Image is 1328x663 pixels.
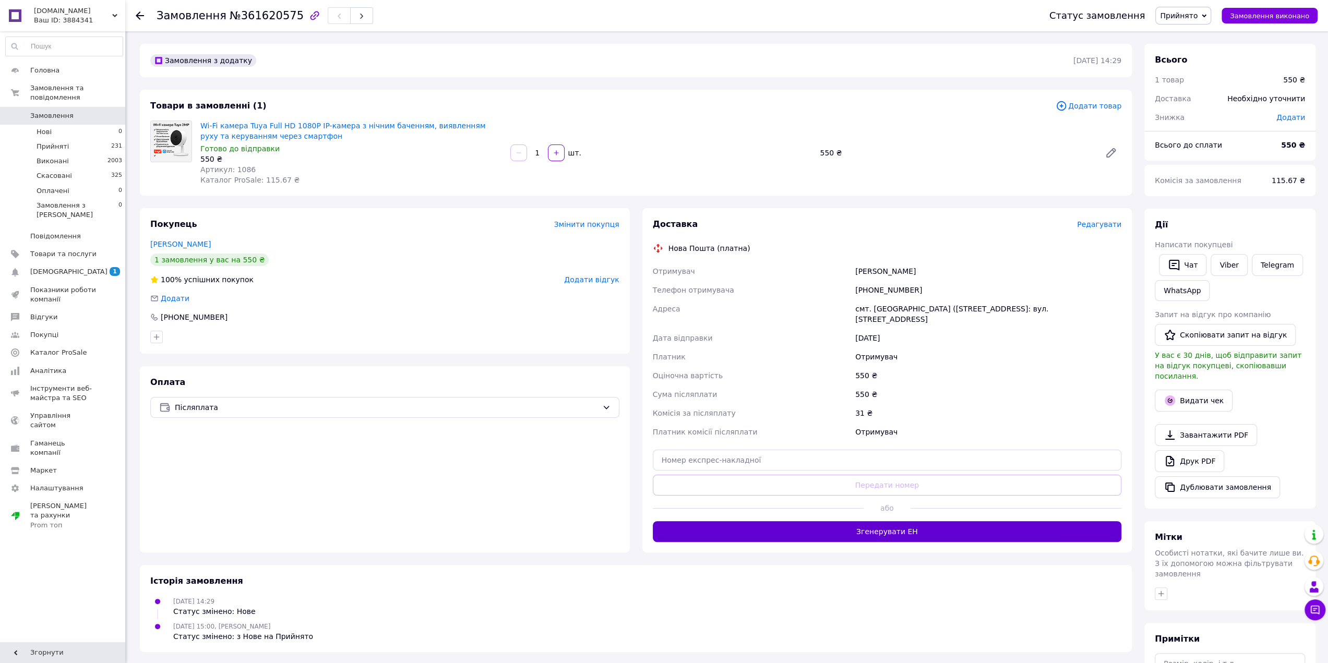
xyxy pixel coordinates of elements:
[34,16,125,25] div: Ваш ID: 3884341
[30,312,57,322] span: Відгуки
[30,384,97,403] span: Інструменти веб-майстра та SEO
[30,466,57,475] span: Маркет
[853,281,1123,299] div: [PHONE_NUMBER]
[1155,549,1303,578] span: Особисті нотатки, які бачите лише ви. З їх допомогою можна фільтрувати замовлення
[150,54,256,67] div: Замовлення з додатку
[230,9,304,22] span: №361620575
[1276,113,1305,122] span: Додати
[853,347,1123,366] div: Отримувач
[30,83,125,102] span: Замовлення та повідомлення
[118,201,122,220] span: 0
[1155,324,1296,346] button: Скопіювати запит на відгук
[1155,390,1233,412] button: Видати чек
[200,165,256,174] span: Артикул: 1086
[30,267,107,276] span: [DEMOGRAPHIC_DATA]
[136,10,144,21] div: Повернутися назад
[111,142,122,151] span: 231
[1155,476,1280,498] button: Дублювати замовлення
[1155,280,1210,301] a: WhatsApp
[30,111,74,120] span: Замовлення
[653,450,1122,471] input: Номер експрес-накладної
[653,219,698,229] span: Доставка
[173,623,270,630] span: [DATE] 15:00, [PERSON_NAME]
[37,171,72,180] span: Скасовані
[173,631,313,642] div: Статус змінено: з Нове на Прийнято
[853,299,1123,329] div: смт. [GEOGRAPHIC_DATA] ([STREET_ADDRESS]: вул. [STREET_ADDRESS]
[30,66,59,75] span: Головна
[37,186,69,196] span: Оплачені
[1155,176,1241,185] span: Комісія за замовлення
[653,305,680,313] span: Адреса
[150,274,254,285] div: успішних покупок
[1211,254,1247,276] a: Viber
[37,201,118,220] span: Замовлення з [PERSON_NAME]
[1221,87,1311,110] div: Необхідно уточнити
[30,348,87,357] span: Каталог ProSale
[30,501,97,530] span: [PERSON_NAME] та рахунки
[1155,634,1200,644] span: Примітки
[1100,142,1121,163] a: Редагувати
[853,329,1123,347] div: [DATE]
[1155,424,1257,446] a: Завантажити PDF
[37,156,69,166] span: Виконані
[111,171,122,180] span: 325
[30,285,97,304] span: Показники роботи компанії
[200,144,280,153] span: Готово до відправки
[107,156,122,166] span: 2003
[1155,55,1187,65] span: Всього
[30,521,97,530] div: Prom топ
[1159,254,1206,276] button: Чат
[653,428,758,436] span: Платник комісії післяплати
[1073,56,1121,65] time: [DATE] 14:29
[853,423,1123,441] div: Отримувач
[30,366,66,376] span: Аналітика
[1155,76,1184,84] span: 1 товар
[30,232,81,241] span: Повідомлення
[853,262,1123,281] div: [PERSON_NAME]
[160,312,229,322] div: [PHONE_NUMBER]
[173,598,214,605] span: [DATE] 14:29
[666,243,753,254] div: Нова Пошта (платна)
[175,402,598,413] span: Післяплата
[653,286,734,294] span: Телефон отримувача
[110,267,120,276] span: 1
[1252,254,1303,276] a: Telegram
[1283,75,1305,85] div: 550 ₴
[1077,220,1121,228] span: Редагувати
[200,122,485,140] a: Wi-Fi камера Tuya Full HD 1080P IP-камера з нічним баченням, виявленням руху та керуванням через ...
[6,37,123,56] input: Пошук
[161,275,182,284] span: 100%
[653,521,1122,542] button: Згенерувати ЕН
[37,127,52,137] span: Нові
[1155,141,1222,149] span: Всього до сплати
[37,142,69,151] span: Прийняті
[157,9,226,22] span: Замовлення
[1155,94,1191,103] span: Доставка
[151,121,192,162] img: Wi-Fi камера Tuya Full HD 1080P IP-камера з нічним баченням, виявленням руху та керуванням через ...
[1049,10,1145,21] div: Статус замовлення
[150,240,211,248] a: [PERSON_NAME]
[653,267,695,275] span: Отримувач
[653,353,686,361] span: Платник
[30,411,97,430] span: Управління сайтом
[1272,176,1305,185] span: 115.67 ₴
[1230,12,1309,20] span: Замовлення виконано
[1155,240,1233,249] span: Написати покупцеві
[150,219,197,229] span: Покупець
[566,148,582,158] div: шт.
[1281,141,1305,149] b: 550 ₴
[554,220,619,228] span: Змінити покупця
[853,366,1123,385] div: 550 ₴
[816,146,1096,160] div: 550 ₴
[30,330,58,340] span: Покупці
[653,390,717,399] span: Сума післяплати
[1155,220,1168,230] span: Дії
[200,176,300,184] span: Каталог ProSale: 115.67 ₴
[150,101,267,111] span: Товари в замовленні (1)
[653,334,713,342] span: Дата відправки
[864,503,911,513] span: або
[1155,310,1271,319] span: Запит на відгук про компанію
[1155,113,1185,122] span: Знижка
[564,275,619,284] span: Додати відгук
[118,127,122,137] span: 0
